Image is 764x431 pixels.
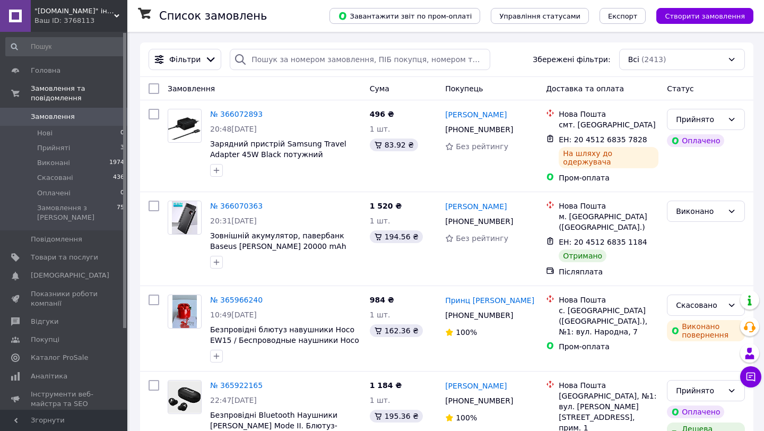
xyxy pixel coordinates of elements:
[445,109,507,120] a: [PERSON_NAME]
[169,54,201,65] span: Фільтри
[667,406,724,418] div: Оплачено
[113,173,124,183] span: 436
[168,112,201,140] img: Фото товару
[499,12,580,20] span: Управління статусами
[443,308,515,323] div: [PHONE_NUMBER]
[37,203,117,222] span: Замовлення з [PERSON_NAME]
[641,55,666,64] span: (2413)
[608,12,638,20] span: Експорт
[559,295,658,305] div: Нова Пошта
[656,8,753,24] button: Створити замовлення
[210,396,257,404] span: 22:47[DATE]
[665,12,745,20] span: Створити замовлення
[559,147,658,168] div: На шляху до одержувача
[34,16,127,25] div: Ваш ID: 3768113
[667,320,745,341] div: Виконано повернення
[370,84,389,93] span: Cума
[443,214,515,229] div: [PHONE_NUMBER]
[559,201,658,211] div: Нова Пошта
[210,110,263,118] a: № 366072893
[37,158,70,168] span: Виконані
[168,295,202,329] a: Фото товару
[370,324,423,337] div: 162.36 ₴
[172,295,197,328] img: Фото товару
[676,114,723,125] div: Прийнято
[31,372,67,381] span: Аналітика
[5,37,125,56] input: Пошук
[329,8,480,24] button: Завантажити звіт по пром-оплаті
[559,380,658,391] div: Нова Пошта
[445,84,483,93] span: Покупець
[37,128,53,138] span: Нові
[370,230,423,243] div: 194.56 ₴
[676,205,723,217] div: Виконано
[456,328,477,337] span: 100%
[370,396,390,404] span: 1 шт.
[31,66,60,75] span: Головна
[559,119,658,130] div: смт. [GEOGRAPHIC_DATA]
[168,84,215,93] span: Замовлення
[168,380,202,414] a: Фото товару
[559,135,647,144] span: ЕН: 20 4512 6835 7828
[445,295,534,306] a: Принц [PERSON_NAME]
[31,335,59,344] span: Покупці
[168,201,202,235] a: Фото товару
[210,325,359,355] a: Безпровідні блютуз навушники Hoco EW15 / Беспроводные наушники Hoco tws Bluetooth ew15
[600,8,646,24] button: Експорт
[120,188,124,198] span: 0
[210,202,263,210] a: № 366070363
[370,110,394,118] span: 496 ₴
[559,249,606,262] div: Отримано
[456,413,477,422] span: 100%
[210,381,263,390] a: № 365922165
[230,49,490,70] input: Пошук за номером замовлення, ПІБ покупця, номером телефону, Email, номером накладної
[559,266,658,277] div: Післяплата
[646,11,753,20] a: Створити замовлення
[559,109,658,119] div: Нова Пошта
[117,203,124,222] span: 75
[559,238,647,246] span: ЕН: 20 4512 6835 1184
[31,317,58,326] span: Відгуки
[109,158,124,168] span: 1974
[370,217,390,225] span: 1 шт.
[172,201,198,234] img: Фото товару
[159,10,267,22] h1: Список замовлень
[120,128,124,138] span: 0
[370,202,402,210] span: 1 520 ₴
[456,142,508,151] span: Без рейтингу
[559,305,658,337] div: с. [GEOGRAPHIC_DATA] ([GEOGRAPHIC_DATA].), №1: вул. Народна, 7
[559,341,658,352] div: Пром-оплата
[546,84,624,93] span: Доставка та оплата
[31,235,82,244] span: Повідомлення
[168,381,201,413] img: Фото товару
[559,173,658,183] div: Пром-оплата
[370,296,394,304] span: 984 ₴
[31,112,75,122] span: Замовлення
[210,231,346,272] a: Зовнішній акумулятор, павербанк Baseus [PERSON_NAME] 20000 mAh 22.5w. Power Bank з підтримкою шви...
[370,139,418,151] div: 83.92 ₴
[370,381,402,390] span: 1 184 ₴
[37,188,71,198] span: Оплачені
[740,366,761,387] button: Чат з покупцем
[31,253,98,262] span: Товари та послуги
[31,353,88,363] span: Каталог ProSale
[338,11,472,21] span: Завантажити звіт по пром-оплаті
[31,271,109,280] span: [DEMOGRAPHIC_DATA]
[370,311,390,319] span: 1 шт.
[676,385,723,396] div: Прийнято
[370,410,423,423] div: 195.36 ₴
[210,217,257,225] span: 20:31[DATE]
[210,296,263,304] a: № 365966240
[491,8,589,24] button: Управління статусами
[210,311,257,319] span: 10:49[DATE]
[667,134,724,147] div: Оплачено
[34,6,114,16] span: "Inectarine.store" інтернет-магазин
[210,140,351,180] a: Зарядний пристрій Samsung Travel Adapter 45W Black потужний зарядний адаптер для швидкого та ефек...
[456,234,508,243] span: Без рейтингу
[37,143,70,153] span: Прийняті
[443,122,515,137] div: [PHONE_NUMBER]
[559,211,658,232] div: м. [GEOGRAPHIC_DATA] ([GEOGRAPHIC_DATA].)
